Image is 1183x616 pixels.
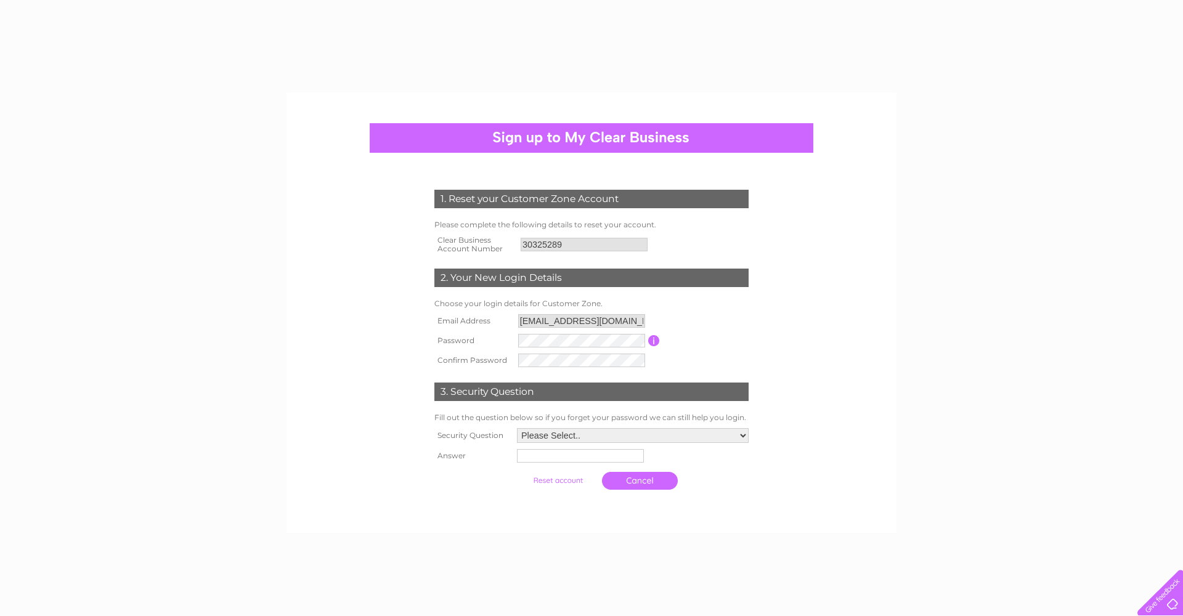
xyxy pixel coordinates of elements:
[431,296,752,311] td: Choose your login details for Customer Zone.
[431,311,515,331] th: Email Address
[431,232,518,257] th: Clear Business Account Number
[520,472,596,489] input: Submit
[431,331,515,351] th: Password
[434,383,749,401] div: 3. Security Question
[431,446,514,466] th: Answer
[431,351,515,370] th: Confirm Password
[431,410,752,425] td: Fill out the question below so if you forget your password we can still help you login.
[648,335,660,346] input: Information
[431,217,752,232] td: Please complete the following details to reset your account.
[434,269,749,287] div: 2. Your New Login Details
[602,472,678,490] a: Cancel
[434,190,749,208] div: 1. Reset your Customer Zone Account
[431,425,514,446] th: Security Question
